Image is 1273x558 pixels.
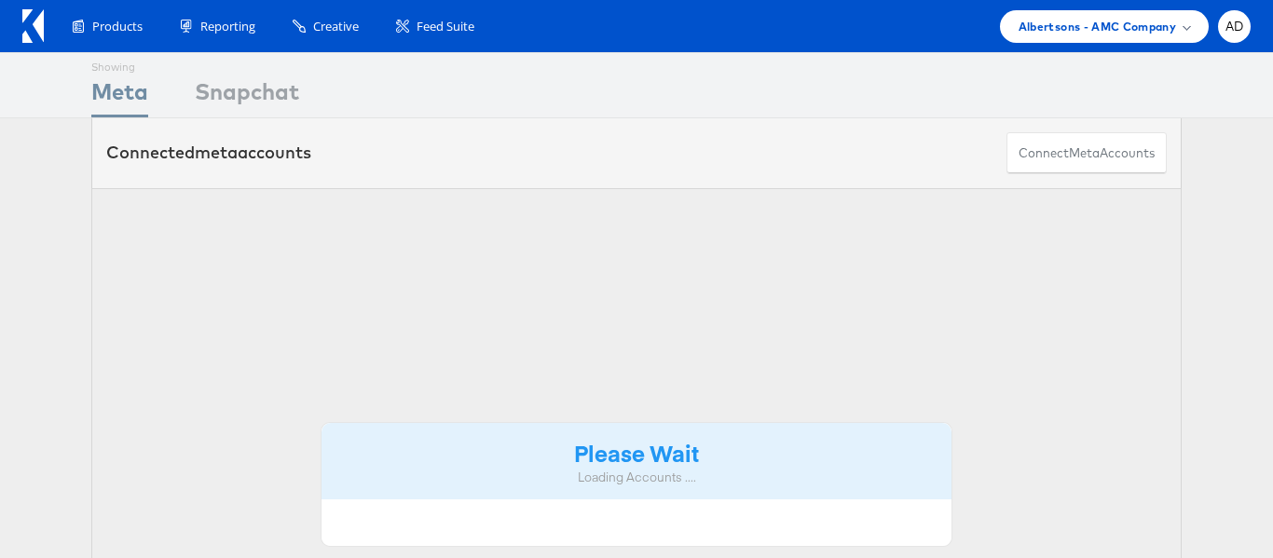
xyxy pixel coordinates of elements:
[313,18,359,35] span: Creative
[92,18,143,35] span: Products
[417,18,474,35] span: Feed Suite
[195,142,238,163] span: meta
[91,75,148,117] div: Meta
[335,469,938,486] div: Loading Accounts ....
[91,53,148,75] div: Showing
[1019,17,1176,36] span: Albertsons - AMC Company
[1006,132,1167,174] button: ConnectmetaAccounts
[1069,144,1100,162] span: meta
[195,75,299,117] div: Snapchat
[574,437,699,468] strong: Please Wait
[200,18,255,35] span: Reporting
[1225,20,1244,33] span: AD
[106,141,311,165] div: Connected accounts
